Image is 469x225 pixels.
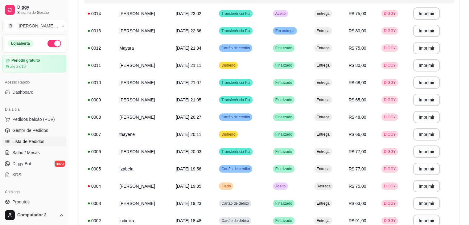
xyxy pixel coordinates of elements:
td: [PERSON_NAME] [116,91,172,108]
span: Finalizado [274,149,294,154]
button: Imprimir [413,25,440,37]
td: thayene [116,126,172,143]
td: [PERSON_NAME] [116,108,172,126]
button: Imprimir [413,76,440,89]
span: R$ 68,00 [349,80,366,85]
td: Izabela [116,160,172,178]
span: Diggy Bot [12,161,31,167]
a: Lista de Pedidos [2,137,66,146]
span: Fiado [220,184,232,189]
span: [DATE] 21:11 [176,63,201,68]
a: KDS [2,170,66,180]
span: B [8,23,14,29]
span: DIGGY [383,166,397,171]
span: Transferência Pix [220,28,251,33]
div: [PERSON_NAME] ... [19,23,58,29]
span: DIGGY [383,184,397,189]
span: Cartão de crédito [220,166,251,171]
span: Finalizado [274,115,294,120]
span: Finalizado [274,97,294,102]
span: R$ 77,00 [349,166,366,171]
span: [DATE] 22:36 [176,28,201,33]
span: Entrega [315,149,331,154]
span: Cartão de débito [220,218,250,223]
span: Lista de Pedidos [12,138,44,145]
button: Imprimir [413,59,440,72]
span: Entrega [315,80,331,85]
span: Em entrega [274,28,296,33]
td: [PERSON_NAME] [116,178,172,195]
span: Cartão de crédito [220,115,251,120]
span: [DATE] 20:03 [176,149,201,154]
span: [DATE] 19:35 [176,184,201,189]
div: 0007 [88,131,112,137]
span: DIGGY [383,132,397,137]
div: 0004 [88,183,112,189]
span: Finalizado [274,166,294,171]
article: Período gratuito [11,58,40,63]
div: 0009 [88,97,112,103]
span: DIGGY [383,11,397,16]
span: Finalizado [274,80,294,85]
button: Select a team [2,20,66,32]
button: Imprimir [413,145,440,158]
button: Pedidos balcão (PDV) [2,114,66,124]
span: R$ 75,00 [349,46,366,51]
span: DIGGY [383,97,397,102]
span: Dashboard [12,89,34,95]
span: DIGGY [383,201,397,206]
span: [DATE] 21:34 [176,46,201,51]
span: [DATE] 21:07 [176,80,201,85]
button: Imprimir [413,197,440,210]
div: 0013 [88,28,112,34]
span: [DATE] 19:56 [176,166,201,171]
span: Entrega [315,97,331,102]
span: Transferência Pix [220,11,251,16]
span: R$ 66,00 [349,132,366,137]
a: Diggy Botnovo [2,159,66,169]
span: Transferência Pix [220,97,251,102]
span: R$ 80,00 [349,63,366,68]
div: Catálogo [2,187,66,197]
span: DIGGY [383,218,397,223]
div: 0014 [88,10,112,17]
span: R$ 77,00 [349,149,366,154]
div: 0002 [88,218,112,224]
span: [DATE] 23:02 [176,11,201,16]
button: Imprimir [413,94,440,106]
a: Gestor de Pedidos [2,125,66,135]
a: Dashboard [2,87,66,97]
span: [DATE] 21:05 [176,97,201,102]
span: R$ 63,00 [349,201,366,206]
span: R$ 75,00 [349,11,366,16]
span: [DATE] 20:27 [176,115,201,120]
span: R$ 75,00 [349,184,366,189]
span: Entrega [315,166,331,171]
td: [PERSON_NAME] [116,195,172,212]
span: Diggy [17,5,64,10]
td: [PERSON_NAME] [116,143,172,160]
span: Entrega [315,132,331,137]
div: 0005 [88,166,112,172]
span: Aceito [274,184,287,189]
span: DIGGY [383,63,397,68]
a: Produtos [2,197,66,207]
td: Mayara [116,39,172,57]
span: Entrega [315,11,331,16]
span: Salão / Mesas [12,149,40,156]
span: Dinheiro [220,63,237,68]
span: Dinheiro [220,132,237,137]
button: Alterar Status [47,40,61,47]
span: Entrega [315,218,331,223]
div: Loja aberta [8,40,33,47]
td: [PERSON_NAME] [116,22,172,39]
span: Entrega [315,201,331,206]
span: Finalizado [274,46,294,51]
button: Imprimir [413,42,440,54]
span: Produtos [12,199,30,205]
a: DiggySistema de Gestão [2,2,66,17]
button: Computador 2 [2,208,66,223]
td: [PERSON_NAME] [116,57,172,74]
span: Cartão de crédito [220,46,251,51]
span: Entrega [315,28,331,33]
